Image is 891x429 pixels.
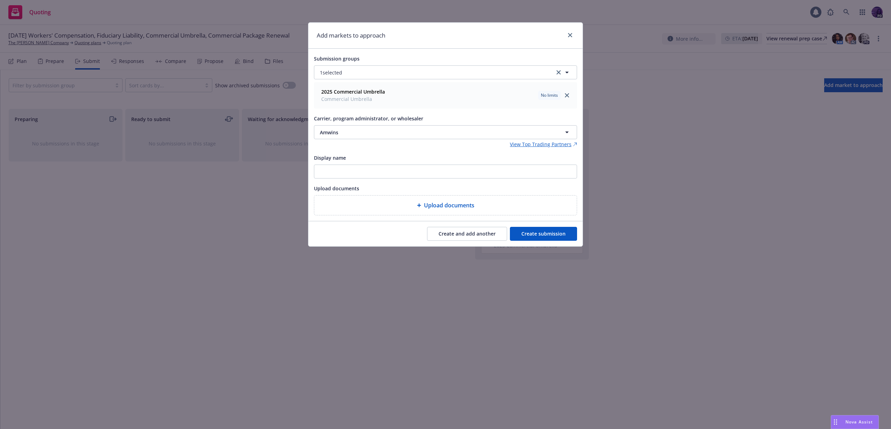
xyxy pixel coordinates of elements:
div: Upload documents [314,195,577,215]
span: Commercial Umbrella [321,95,385,103]
button: Amwins [314,125,577,139]
div: Drag to move [831,415,840,429]
a: clear selection [554,68,563,77]
span: Submission groups [314,55,360,62]
button: 1selectedclear selection [314,65,577,79]
span: 1 selected [320,69,342,76]
span: Display name [314,154,346,161]
span: Upload documents [314,185,359,192]
span: Upload documents [424,201,474,209]
a: close [563,91,571,100]
button: Create and add another [427,227,507,241]
strong: 2025 Commercial Umbrella [321,88,385,95]
span: Carrier, program administrator, or wholesaler [314,115,423,122]
button: Create submission [510,227,577,241]
a: View Top Trading Partners [510,141,577,148]
h1: Add markets to approach [317,31,385,40]
span: No limits [541,92,558,98]
span: Nova Assist [845,419,873,425]
span: Amwins [320,129,538,136]
a: close [566,31,574,39]
button: Nova Assist [831,415,879,429]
